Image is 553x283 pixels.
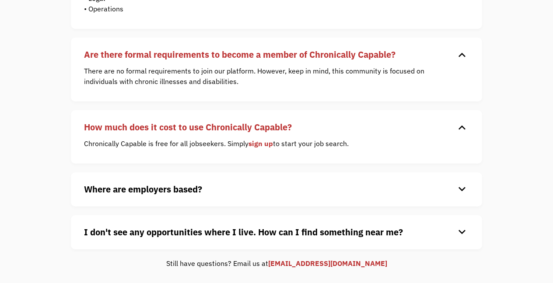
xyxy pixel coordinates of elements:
[455,226,469,239] div: keyboard_arrow_down
[84,183,202,195] strong: Where are employers based?
[455,48,469,61] div: keyboard_arrow_down
[268,259,387,268] a: [EMAIL_ADDRESS][DOMAIN_NAME]
[84,226,403,238] strong: I don't see any opportunities where I live. How can I find something near me?
[455,121,469,134] div: keyboard_arrow_down
[71,258,482,269] div: Still have questions? Email us at
[84,66,456,87] p: There are no formal requirements to join our platform. However, keep in mind, this community is f...
[84,49,395,60] strong: Are there formal requirements to become a member of Chronically Capable?
[84,121,292,133] strong: How much does it cost to use Chronically Capable?
[248,139,273,148] a: sign up
[84,138,456,149] p: Chronically Capable is free for all jobseekers. Simply to start your job search.
[455,183,469,196] div: keyboard_arrow_down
